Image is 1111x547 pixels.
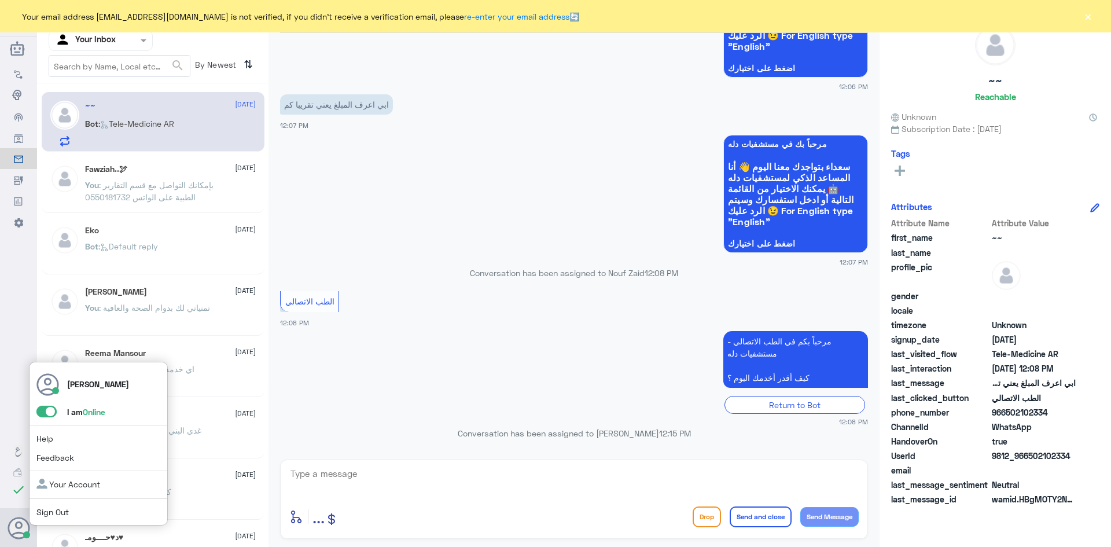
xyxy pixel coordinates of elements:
span: 12:07 PM [840,257,868,267]
span: null [992,290,1076,302]
p: 14/10/2025, 12:07 PM [280,94,393,115]
div: Return to Bot [724,396,865,414]
span: 0 [992,479,1076,491]
a: Your Account [36,479,100,489]
span: Subscription Date : [DATE] [891,123,1099,135]
span: search [171,58,185,72]
span: locale [891,304,989,317]
span: last_clicked_button [891,392,989,404]
span: [DATE] [235,347,256,357]
span: true [992,435,1076,447]
button: ... [312,504,325,530]
span: Bot [85,119,98,129]
span: سعداء بتواجدك معنا اليوم 👋 أنا المساعد الذكي لمستشفيات دله 🤖 يمكنك الاختيار من القائمة التالية أو... [728,161,863,227]
h6: Reachable [975,91,1016,102]
span: [DATE] [235,163,256,173]
span: : تمنياتي لك بدوام الصحة والعافية [99,303,210,313]
span: email [891,464,989,476]
img: defaultAdmin.png [50,164,79,193]
span: [DATE] [235,408,256,418]
span: Unknown [992,319,1076,331]
span: ChannelId [891,421,989,433]
span: 12:06 PM [839,82,868,91]
span: last_message_id [891,493,989,505]
h6: Tags [891,148,910,159]
img: defaultAdmin.png [992,261,1021,290]
span: I am [67,407,105,417]
span: Online [83,407,105,417]
span: gender [891,290,989,302]
h5: ~~ [85,101,95,111]
input: Search by Name, Local etc… [49,56,190,76]
span: [DATE] [235,99,256,109]
span: By Newest [190,55,239,78]
span: last_visited_flow [891,348,989,360]
span: 2025-10-14T09:08:05.319Z [992,362,1076,375]
button: Drop [693,506,721,527]
span: : Tele-Medicine AR [98,119,174,129]
h5: Reema Mansour [85,348,146,358]
span: 2025-10-13T21:02:27.461Z [992,333,1076,346]
span: Tele-Medicine AR [992,348,1076,360]
button: Send and close [730,506,792,527]
p: Conversation has been assigned to Nouf Zaid [280,267,868,279]
img: defaultAdmin.png [50,226,79,255]
i: ⇅ [244,55,253,74]
span: HandoverOn [891,435,989,447]
img: defaultAdmin.png [50,287,79,316]
span: [DATE] [235,531,256,541]
span: Unknown [891,111,936,123]
span: اضغط على اختيارك [728,64,863,73]
h5: د♥حــــومـ♥ [85,533,124,542]
span: signup_date [891,333,989,346]
p: Conversation has been assigned to [PERSON_NAME] [280,427,868,439]
h5: Fawziah..🕊 [85,164,127,174]
i: check [12,483,25,497]
a: re-enter your email address [464,12,569,21]
p: [PERSON_NAME] [67,378,129,390]
span: 12:08 PM [839,417,868,427]
span: 12:15 PM [659,428,691,438]
span: last_message_sentiment [891,479,989,491]
span: اضغط على اختيارك [728,239,863,248]
span: الطب الاتصالي [285,296,334,306]
img: defaultAdmin.png [50,348,79,377]
a: Help [36,434,53,443]
span: 9812_966502102334 [992,450,1076,462]
img: defaultAdmin.png [976,25,1015,65]
span: timezone [891,319,989,331]
p: 14/10/2025, 12:08 PM [723,331,868,388]
h5: ~~ [988,74,1002,87]
span: [DATE] [235,224,256,234]
span: 12:08 PM [280,319,309,326]
button: Avatar [8,517,30,539]
span: profile_pic [891,261,989,288]
img: defaultAdmin.png [50,101,79,130]
span: ... [312,506,325,527]
span: Bot [85,241,98,251]
span: ~~ [992,232,1076,244]
span: 2 [992,421,1076,433]
span: 12:08 PM [645,268,678,278]
span: last_interaction [891,362,989,375]
span: 12:07 PM [280,122,308,129]
span: phone_number [891,406,989,418]
span: [DATE] [235,285,256,296]
span: null [992,304,1076,317]
span: UserId [891,450,989,462]
span: : بإمكانك التواصل مع قسم التقارير الطبية على الواتس 0550181732 [85,180,214,202]
button: search [171,56,185,75]
span: You [85,303,99,313]
h5: Eko [85,226,99,236]
h6: Attributes [891,201,932,212]
button: × [1082,10,1094,22]
span: wamid.HBgMOTY2NTAyMTAyMzM0FQIAEhgUM0E2MUVGQ0M3NjZBRUQ3MDM0MzUA [992,493,1076,505]
span: 966502102334 [992,406,1076,418]
span: Attribute Name [891,217,989,229]
span: [DATE] [235,469,256,480]
span: You [85,180,99,190]
span: ابي اعرف المبلغ يعني تقريبا كم [992,377,1076,389]
a: Sign Out [36,507,69,517]
span: الطب الاتصالي [992,392,1076,404]
span: first_name [891,232,989,244]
